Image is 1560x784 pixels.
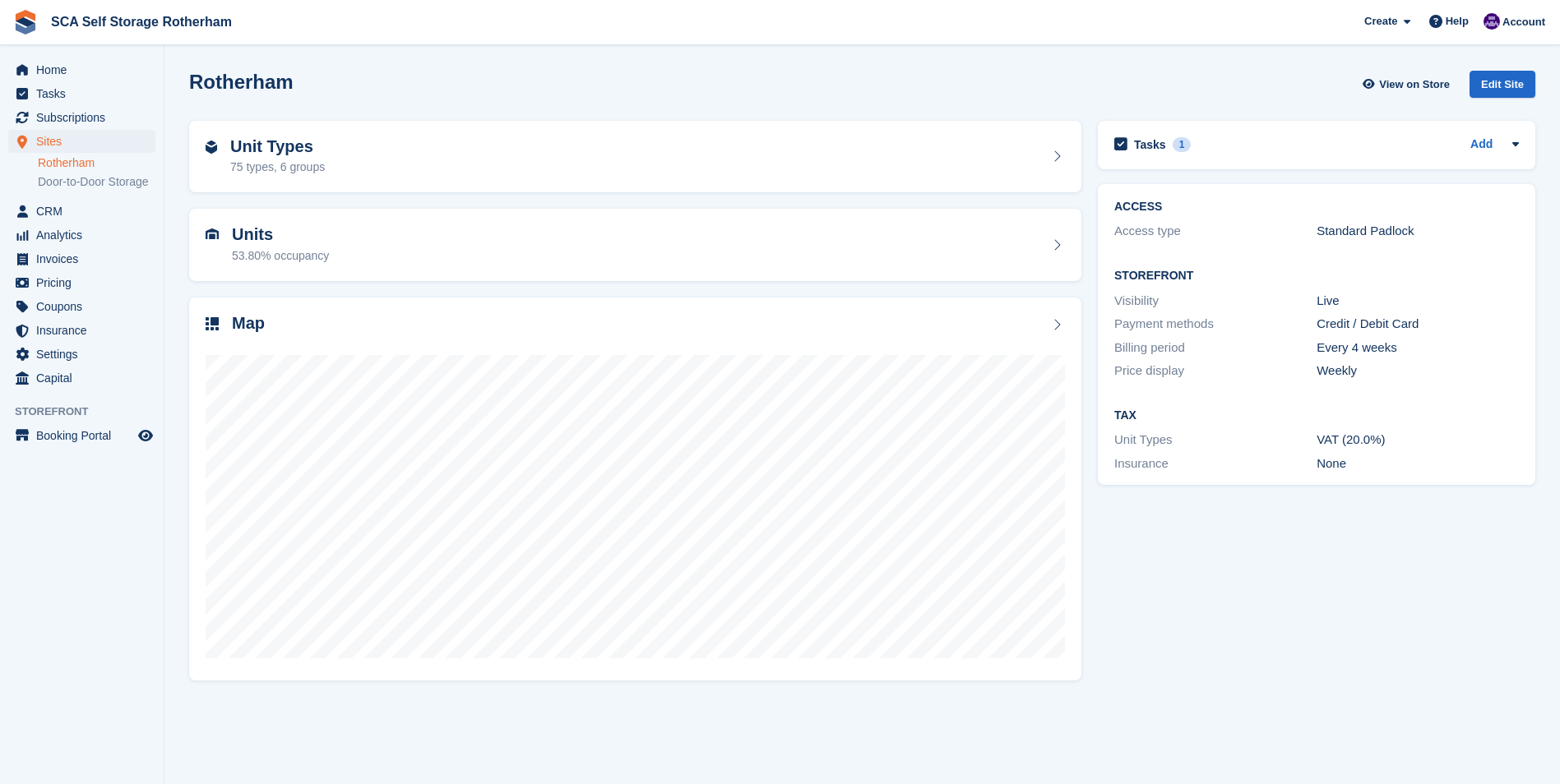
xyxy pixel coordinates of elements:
[8,247,155,270] a: menu
[36,367,135,390] span: Capital
[189,209,1081,281] a: Units 53.80% occupancy
[36,106,135,129] span: Subscriptions
[36,82,135,105] span: Tasks
[1317,222,1519,241] div: Standard Padlock
[1470,71,1535,98] div: Edit Site
[230,137,325,156] h2: Unit Types
[1446,13,1469,30] span: Help
[1317,292,1519,311] div: Live
[8,319,155,342] a: menu
[206,228,219,240] img: unit-icn-7be61d7bf1b0ce9d3e12c5938cc71ed9869f7b940bace4675aadf7bd6d80202e.svg
[38,174,155,190] a: Door-to-Door Storage
[1114,315,1317,334] div: Payment methods
[1134,137,1166,152] h2: Tasks
[44,8,238,35] a: SCA Self Storage Rotherham
[8,424,155,447] a: menu
[189,121,1081,193] a: Unit Types 75 types, 6 groups
[1173,137,1192,152] div: 1
[206,317,219,330] img: map-icn-33ee37083ee616e46c38cad1a60f524a97daa1e2b2c8c0bc3eb3415660979fc1.svg
[8,367,155,390] a: menu
[1114,431,1317,450] div: Unit Types
[1470,136,1493,154] a: Add
[38,155,155,171] a: Rotherham
[8,82,155,105] a: menu
[1317,454,1519,473] div: None
[36,247,135,270] span: Invoices
[1114,362,1317,380] div: Price display
[36,130,135,153] span: Sites
[230,159,325,176] div: 75 types, 6 groups
[8,295,155,318] a: menu
[1379,76,1450,93] span: View on Store
[1317,339,1519,357] div: Every 4 weeks
[8,343,155,366] a: menu
[1114,222,1317,241] div: Access type
[1470,71,1535,104] a: Edit Site
[232,247,329,265] div: 53.80% occupancy
[8,106,155,129] a: menu
[206,141,217,154] img: unit-type-icn-2b2737a686de81e16bb02015468b77c625bbabd49415b5ef34ead5e3b44a266d.svg
[1114,339,1317,357] div: Billing period
[36,424,135,447] span: Booking Portal
[1317,362,1519,380] div: Weekly
[1360,71,1456,98] a: View on Store
[36,343,135,366] span: Settings
[13,10,38,35] img: stora-icon-8386f47178a22dfd0bd8f6a31ec36ba5ce8667c1dd55bd0f319d3a0aa187defe.svg
[8,200,155,223] a: menu
[8,58,155,81] a: menu
[15,404,164,420] span: Storefront
[36,319,135,342] span: Insurance
[1114,270,1519,283] h2: Storefront
[8,224,155,247] a: menu
[232,314,265,333] h2: Map
[36,224,135,247] span: Analytics
[1502,14,1545,30] span: Account
[1114,454,1317,473] div: Insurance
[1114,409,1519,422] h2: Tax
[1317,315,1519,334] div: Credit / Debit Card
[1114,292,1317,311] div: Visibility
[36,58,135,81] span: Home
[8,130,155,153] a: menu
[1484,13,1500,30] img: Kelly Neesham
[36,271,135,294] span: Pricing
[189,297,1081,681] a: Map
[1114,201,1519,214] h2: ACCESS
[1317,431,1519,450] div: VAT (20.0%)
[36,200,135,223] span: CRM
[232,225,329,244] h2: Units
[1364,13,1397,30] span: Create
[189,71,294,93] h2: Rotherham
[8,271,155,294] a: menu
[36,295,135,318] span: Coupons
[136,426,155,445] a: Preview store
